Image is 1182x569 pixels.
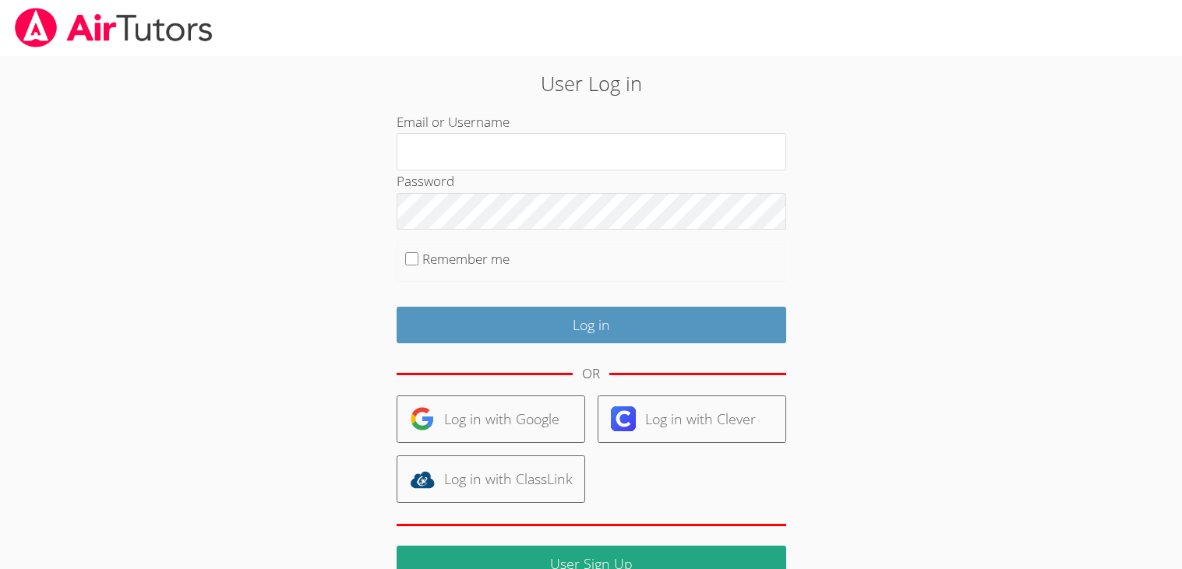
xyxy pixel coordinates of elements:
label: Password [397,172,454,190]
label: Remember me [422,250,510,268]
a: Log in with ClassLink [397,455,585,503]
img: google-logo-50288ca7cdecda66e5e0955fdab243c47b7ad437acaf1139b6f446037453330a.svg [410,406,435,431]
a: Log in with Google [397,395,585,443]
img: classlink-logo-d6bb404cc1216ec64c9a2012d9dc4662098be43eaf13dc465df04b49fa7ab582.svg [410,467,435,492]
img: airtutors_banner-c4298cdbf04f3fff15de1276eac7730deb9818008684d7c2e4769d2f7ddbe033.png [13,8,214,47]
a: Log in with Clever [598,395,786,443]
input: Log in [397,307,786,343]
label: Email or Username [397,113,510,131]
h2: User Log in [272,68,910,98]
img: clever-logo-6eab21bc6e7a338710f1a6ff85c0baf02591cd810cc4098c63d3a4b26e2feb20.svg [611,406,636,431]
div: OR [582,363,600,385]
